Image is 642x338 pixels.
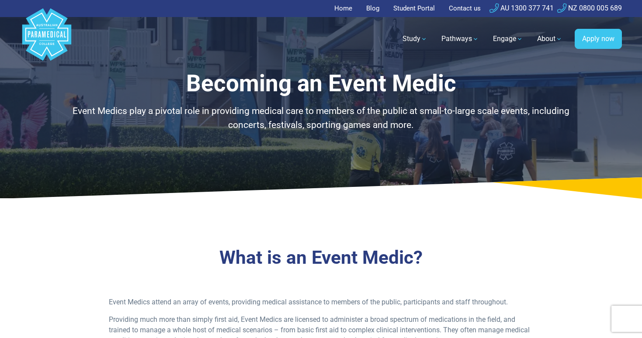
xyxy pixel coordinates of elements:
[66,104,577,132] p: Event Medics play a pivotal role in providing medical care to members of the public at small-to-l...
[557,4,622,12] a: NZ 0800 005 689
[66,247,577,269] h3: What is an Event Medic?
[488,27,528,51] a: Engage
[109,297,533,307] p: Event Medics attend an array of events, providing medical assistance to members of the public, pa...
[532,27,568,51] a: About
[436,27,484,51] a: Pathways
[397,27,433,51] a: Study
[489,4,554,12] a: AU 1300 377 741
[575,29,622,49] a: Apply now
[66,70,577,97] h1: Becoming an Event Medic
[21,17,73,61] a: Australian Paramedical College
